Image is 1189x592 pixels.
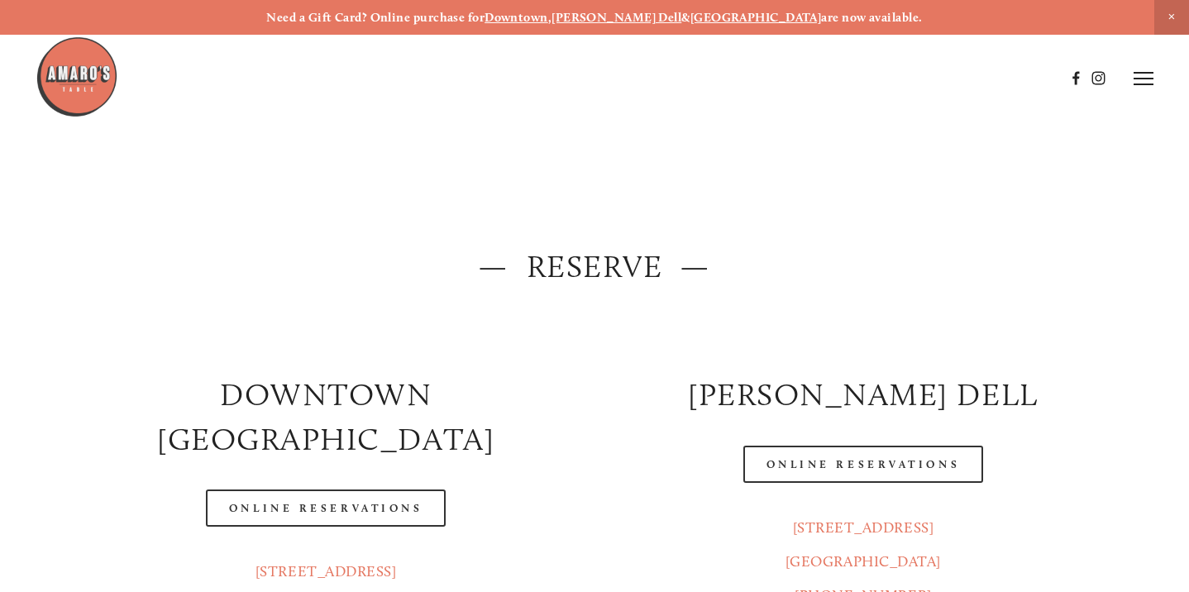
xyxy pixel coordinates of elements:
[690,10,822,25] a: [GEOGRAPHIC_DATA]
[793,518,934,537] a: [STREET_ADDRESS]
[36,36,118,118] img: Amaro's Table
[786,552,941,571] a: [GEOGRAPHIC_DATA]
[266,10,485,25] strong: Need a Gift Card? Online purchase for
[71,373,580,461] h2: Downtown [GEOGRAPHIC_DATA]
[255,562,397,580] a: [STREET_ADDRESS]
[743,446,983,483] a: Online Reservations
[609,373,1118,417] h2: [PERSON_NAME] DELL
[485,10,548,25] a: Downtown
[552,10,681,25] a: [PERSON_NAME] Dell
[821,10,922,25] strong: are now available.
[681,10,690,25] strong: &
[206,489,446,527] a: Online Reservations
[548,10,552,25] strong: ,
[71,245,1117,289] h2: — Reserve —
